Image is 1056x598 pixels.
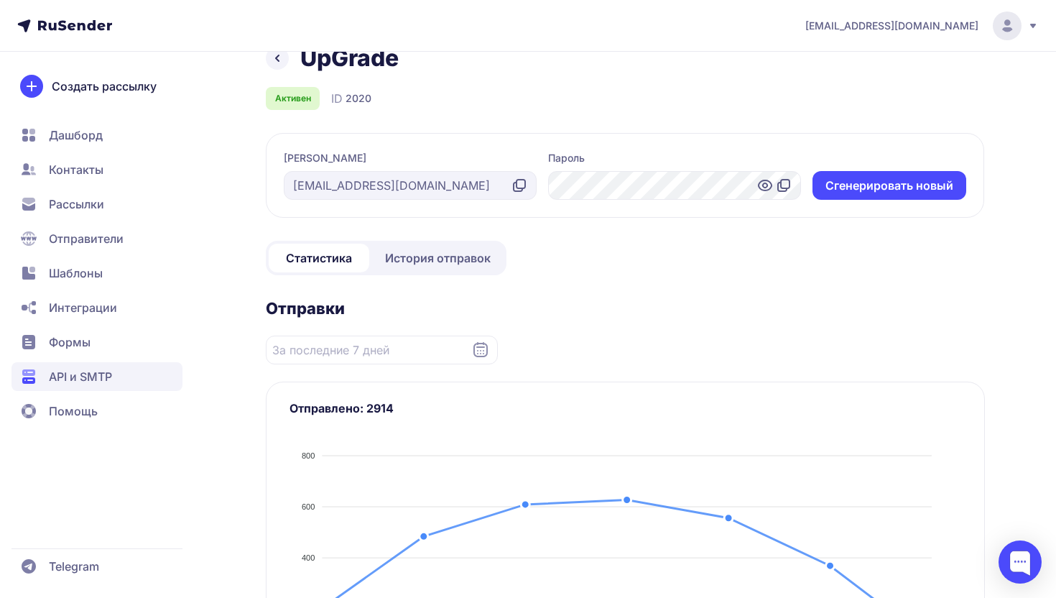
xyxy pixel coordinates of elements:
input: Datepicker input [266,336,498,364]
tspan: 600 [302,502,315,511]
h1: UpGrade [300,44,399,73]
h3: Отправлено: 2914 [290,400,961,417]
span: Дашборд [49,126,103,144]
button: Cгенерировать новый [812,171,966,200]
span: Статистика [286,249,352,267]
span: Telegram [49,558,99,575]
span: Шаблоны [49,264,103,282]
a: Статистика [269,244,369,272]
span: [EMAIL_ADDRESS][DOMAIN_NAME] [805,19,978,33]
span: Создать рассылку [52,78,157,95]
span: Интеграции [49,299,117,316]
span: API и SMTP [49,368,112,385]
span: Формы [49,333,91,351]
label: [PERSON_NAME] [284,151,366,165]
tspan: 800 [302,451,315,460]
span: История отправок [385,249,491,267]
span: 2020 [346,91,371,106]
tspan: 400 [302,553,315,562]
a: Telegram [11,552,182,581]
h2: Отправки [266,298,985,318]
span: Активен [275,93,311,104]
span: Помощь [49,402,98,420]
span: Отправители [49,230,124,247]
span: Контакты [49,161,103,178]
span: Рассылки [49,195,104,213]
a: История отправок [372,244,504,272]
div: ID [331,90,371,107]
label: Пароль [548,151,585,165]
